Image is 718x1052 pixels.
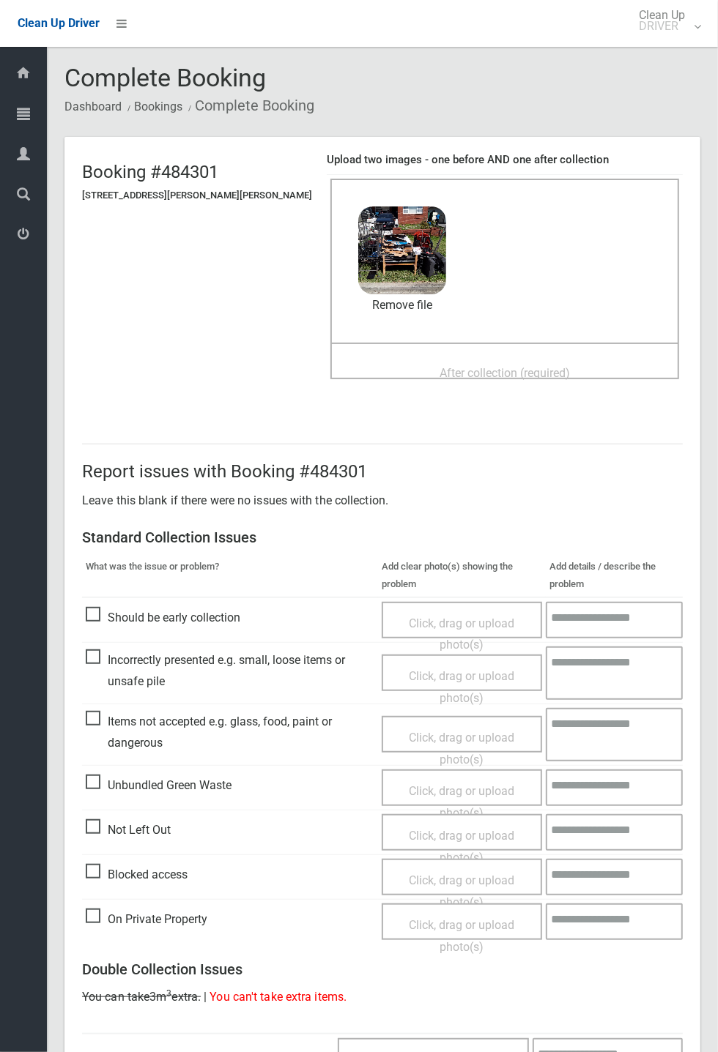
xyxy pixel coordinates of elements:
[409,669,514,705] span: Click, drag or upload photo(s)
[86,909,207,930] span: On Private Property
[82,462,683,481] h2: Report issues with Booking #484301
[86,819,171,841] span: Not Left Out
[18,16,100,30] span: Clean Up Driver
[82,163,312,182] h2: Booking #484301
[546,554,683,597] th: Add details / describe the problem
[210,990,347,1004] span: You can't take extra items.
[82,990,201,1004] span: You can take extra.
[86,775,232,797] span: Unbundled Green Waste
[440,366,570,380] span: After collection (required)
[409,784,514,820] span: Click, drag or upload photo(s)
[166,988,171,999] sup: 3
[82,554,378,597] th: What was the issue or problem?
[82,490,683,512] p: Leave this blank if there were no issues with the collection.
[64,63,266,92] span: Complete Booking
[409,873,514,909] span: Click, drag or upload photo(s)
[632,10,700,31] span: Clean Up
[149,990,171,1004] span: 3m
[409,616,514,652] span: Click, drag or upload photo(s)
[358,294,446,316] a: Remove file
[134,100,182,113] a: Bookings
[327,154,683,166] h4: Upload two images - one before AND one after collection
[409,918,514,954] span: Click, drag or upload photo(s)
[64,100,122,113] a: Dashboard
[378,554,546,597] th: Add clear photo(s) showing the problem
[639,20,685,31] small: DRIVER
[82,961,683,977] h3: Double Collection Issues
[409,829,514,865] span: Click, drag or upload photo(s)
[82,190,312,201] h5: [STREET_ADDRESS][PERSON_NAME][PERSON_NAME]
[204,990,207,1004] span: |
[409,731,514,766] span: Click, drag or upload photo(s)
[185,92,314,119] li: Complete Booking
[82,529,683,545] h3: Standard Collection Issues
[86,649,374,693] span: Incorrectly presented e.g. small, loose items or unsafe pile
[86,711,374,754] span: Items not accepted e.g. glass, food, paint or dangerous
[86,607,240,629] span: Should be early collection
[86,864,188,886] span: Blocked access
[18,12,100,34] a: Clean Up Driver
